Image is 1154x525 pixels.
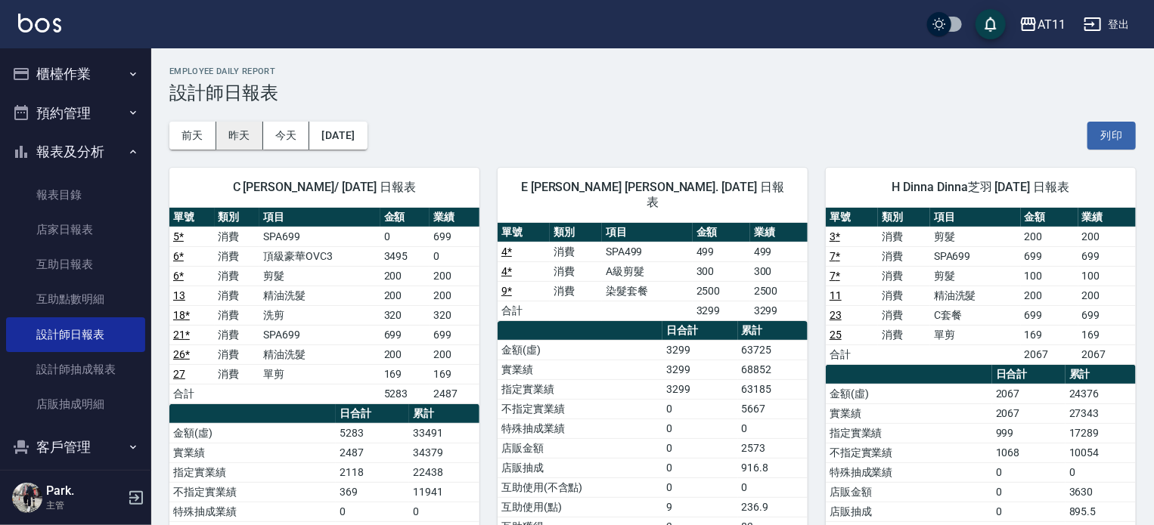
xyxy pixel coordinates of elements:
td: 1068 [992,443,1066,462]
td: 2487 [430,384,479,403]
td: 互助使用(點) [498,497,662,517]
td: 實業績 [826,403,992,423]
td: 300 [750,261,808,281]
td: 369 [336,482,409,502]
td: 0 [336,502,409,521]
td: 金額(虛) [498,340,662,360]
td: 5667 [738,399,808,418]
th: 業績 [750,223,808,242]
td: 消費 [215,364,260,384]
a: 店販抽成明細 [6,387,145,422]
td: 消費 [215,227,260,246]
td: 68852 [738,360,808,379]
td: 100 [1021,266,1078,286]
td: 0 [662,458,738,477]
td: 2500 [750,281,808,301]
td: SPA699 [259,325,380,344]
td: SPA699 [259,227,380,246]
td: 916.8 [738,458,808,477]
td: 24376 [1066,384,1136,403]
td: 3630 [1066,482,1136,502]
span: C [PERSON_NAME]/ [DATE] 日報表 [188,180,461,195]
td: 499 [750,242,808,261]
td: 2573 [738,438,808,458]
a: 互助點數明細 [6,282,145,317]
td: 特殊抽成業績 [169,502,336,521]
td: 不指定實業績 [169,482,336,502]
th: 日合計 [992,365,1066,384]
td: 不指定實業績 [826,443,992,462]
th: 單號 [169,208,215,227]
td: 0 [662,399,738,418]
th: 項目 [259,208,380,227]
td: 320 [380,305,430,325]
td: 2067 [1021,344,1078,364]
td: 9 [662,497,738,517]
td: 3299 [662,379,738,399]
button: save [976,9,1006,39]
td: 指定實業績 [826,423,992,443]
button: 客戶管理 [6,428,145,467]
td: 單剪 [259,364,380,384]
td: 0 [430,246,479,266]
img: Logo [18,14,61,32]
td: 200 [380,286,430,305]
a: 27 [173,368,185,380]
td: 2487 [336,443,409,462]
td: 精油洗髮 [259,286,380,305]
h5: Park. [46,483,123,499]
th: 金額 [693,223,750,242]
button: [DATE] [309,122,367,150]
div: AT11 [1038,15,1066,34]
a: 設計師抽成報表 [6,352,145,387]
th: 累計 [738,321,808,341]
button: 登出 [1078,11,1136,39]
td: 實業績 [169,443,336,462]
td: 2118 [336,462,409,482]
th: 累計 [409,404,479,424]
td: 699 [1078,246,1136,266]
td: 0 [992,462,1066,482]
a: 25 [830,329,842,341]
td: 200 [430,286,479,305]
td: 消費 [215,344,260,364]
span: E [PERSON_NAME] [PERSON_NAME]. [DATE] 日報表 [516,180,789,210]
td: 消費 [878,266,930,286]
td: 3299 [693,301,750,320]
td: C套餐 [930,305,1021,325]
td: 63185 [738,379,808,399]
td: 消費 [215,305,260,325]
td: 63725 [738,340,808,360]
td: 店販金額 [498,438,662,458]
th: 累計 [1066,365,1136,384]
td: 店販金額 [826,482,992,502]
td: 2067 [1078,344,1136,364]
td: 699 [430,325,479,344]
td: 699 [380,325,430,344]
td: 699 [1021,246,1078,266]
td: 洗剪 [259,305,380,325]
table: a dense table [826,208,1136,365]
td: 22438 [409,462,479,482]
td: 消費 [550,242,602,261]
td: 消費 [878,227,930,246]
td: 200 [380,266,430,286]
th: 項目 [602,223,693,242]
a: 報表目錄 [6,178,145,212]
td: A級剪髮 [602,261,693,281]
button: AT11 [1013,9,1072,40]
td: 消費 [878,246,930,266]
td: 特殊抽成業績 [498,418,662,438]
td: 3299 [662,340,738,360]
td: 300 [693,261,750,281]
td: 169 [1078,325,1136,344]
td: SPA499 [602,242,693,261]
td: 消費 [550,261,602,281]
td: 消費 [550,281,602,301]
td: 17289 [1066,423,1136,443]
td: 消費 [878,286,930,305]
th: 單號 [498,223,550,242]
a: 互助日報表 [6,247,145,282]
td: 0 [738,477,808,497]
td: 34379 [409,443,479,462]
